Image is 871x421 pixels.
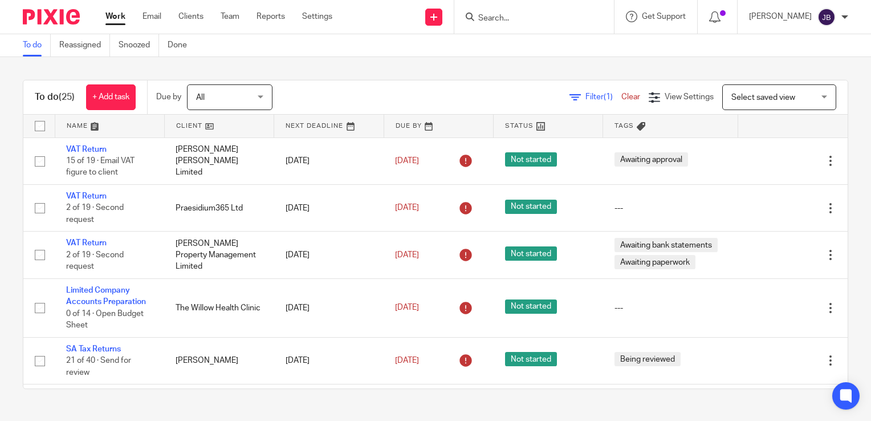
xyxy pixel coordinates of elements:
span: Filter [585,93,621,101]
a: Snoozed [119,34,159,56]
td: The Willow Health Clinic [164,278,274,337]
a: + Add task [86,84,136,110]
span: [DATE] [395,304,419,312]
span: 2 of 19 · Second request [66,251,124,271]
span: Awaiting approval [614,152,688,167]
a: Done [168,34,196,56]
span: 15 of 19 · Email VAT figure to client [66,157,135,177]
span: (1) [604,93,613,101]
a: Reports [257,11,285,22]
span: Select saved view [731,94,795,102]
td: [DATE] [274,278,384,337]
td: [PERSON_NAME] [PERSON_NAME] Limited [164,137,274,184]
img: svg%3E [817,8,836,26]
td: [PERSON_NAME] [164,337,274,384]
span: All [196,94,205,102]
span: Not started [505,299,557,314]
span: Awaiting bank statements [614,238,718,252]
a: Clear [621,93,640,101]
span: View Settings [665,93,714,101]
a: Settings [302,11,332,22]
a: Email [143,11,161,22]
div: --- [614,203,727,214]
span: [DATE] [395,204,419,212]
a: To do [23,34,51,56]
input: Search [477,14,580,24]
span: 0 of 14 · Open Budget Sheet [66,310,144,330]
a: Limited Company Accounts Preparation [66,286,146,306]
span: Not started [505,352,557,366]
td: [DATE] [274,337,384,384]
span: [DATE] [395,357,419,365]
td: [DATE] [274,232,384,278]
a: SA Tax Returns [66,345,121,353]
a: Work [105,11,125,22]
td: [PERSON_NAME] Property Management Limited [164,232,274,278]
span: Tags [614,123,634,129]
span: Get Support [642,13,686,21]
img: Pixie [23,9,80,25]
td: Praesidium365 Ltd [164,184,274,231]
td: [DATE] [274,184,384,231]
td: [DATE] [274,137,384,184]
a: VAT Return [66,192,107,200]
p: Due by [156,91,181,103]
h1: To do [35,91,75,103]
span: Not started [505,246,557,261]
span: 21 of 40 · Send for review [66,357,131,377]
span: Not started [505,200,557,214]
p: [PERSON_NAME] [749,11,812,22]
span: Not started [505,152,557,167]
a: Reassigned [59,34,110,56]
span: Being reviewed [614,352,681,366]
div: --- [614,302,727,314]
a: Clients [178,11,203,22]
a: VAT Return [66,145,107,153]
span: (25) [59,92,75,102]
span: 2 of 19 · Second request [66,204,124,224]
span: [DATE] [395,251,419,259]
span: Awaiting paperwork [614,255,695,269]
a: VAT Return [66,239,107,247]
span: [DATE] [395,157,419,165]
a: Team [221,11,239,22]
